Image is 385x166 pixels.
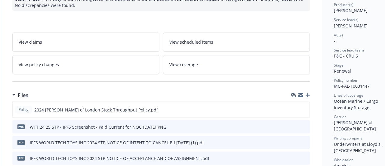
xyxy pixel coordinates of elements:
span: Producer(s) [334,2,353,7]
span: Underwriters at Lloyd's, [GEOGRAPHIC_DATA] [334,141,383,153]
span: MC-FAL-10001447 [334,83,370,89]
span: [PERSON_NAME] of [GEOGRAPHIC_DATA] [334,120,376,132]
a: View scheduled items [163,33,310,52]
span: View policy changes [19,61,59,68]
a: View policy changes [12,55,159,74]
span: Service lead(s) [334,17,359,22]
span: View coverage [169,61,198,68]
button: download file [292,124,297,130]
span: Wholesaler [334,157,353,162]
a: View coverage [163,55,310,74]
span: View claims [19,39,42,45]
span: pdf [17,156,25,160]
span: [PERSON_NAME] [334,23,368,29]
span: 2024 [PERSON_NAME] of London Stock Throughput Policy.pdf [34,107,158,113]
span: Lines of coverage [334,93,363,98]
button: preview file [302,124,307,130]
span: Renewal [334,68,351,74]
span: Policy number [334,78,358,83]
span: AC(s) [334,33,343,38]
button: download file [292,107,297,113]
span: [PERSON_NAME] [334,8,368,13]
span: pdf [17,140,25,145]
div: IPFS WORLD TECH TOYS INC 2024 STP NOTICE OF INTENT TO CANCEL Eff [DATE] (1).pdf [30,139,204,146]
span: PNG [17,124,25,129]
button: preview file [302,155,307,161]
span: Writing company [334,136,362,141]
span: Service lead team [334,48,364,53]
span: P&C - CRU 6 [334,53,358,59]
div: IPFS WORLD TECH TOYS INC 2024 STP NOTICE OF ACCEPTANCE AND OF ASSIGNMENT.pdf [30,155,209,161]
span: Carrier [334,114,346,119]
button: preview file [302,139,307,146]
button: preview file [302,107,307,113]
div: WTT 24 25 STP - IPFS Screenshot - Paid Current for NOC [DATE].PNG [30,124,166,130]
a: View claims [12,33,159,52]
span: View scheduled items [169,39,213,45]
h3: Files [18,91,28,99]
div: Files [12,91,28,99]
span: - [334,38,335,44]
span: Policy [17,107,29,112]
button: download file [292,139,297,146]
button: download file [292,155,297,161]
span: Stage [334,63,343,68]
